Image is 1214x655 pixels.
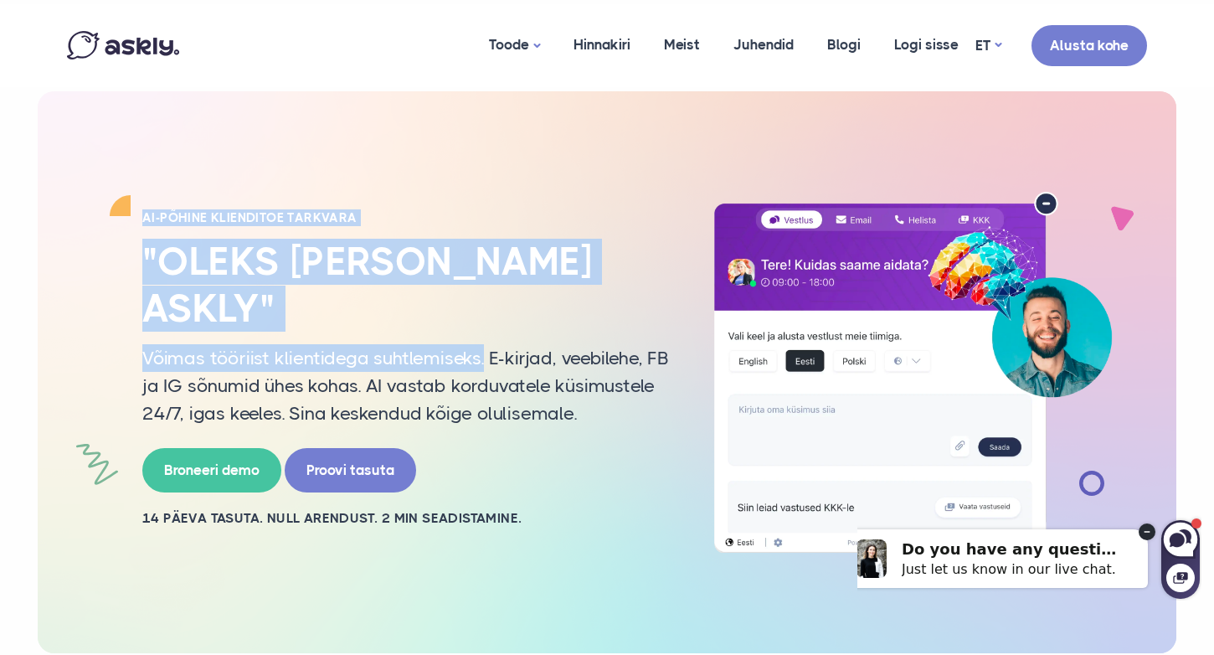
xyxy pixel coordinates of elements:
div: Just let us know in our live chat. [44,63,267,79]
a: Toode [472,4,557,87]
iframe: Askly chat [857,498,1201,601]
img: AI multilingual chat [695,192,1130,554]
img: Askly [67,31,179,59]
a: Hinnakiri [557,4,647,85]
a: Juhendid [717,4,810,85]
a: ET [975,34,1001,58]
p: Võimas tööriist klientidega suhtlemiseks. E-kirjad, veebilehe, FB ja IG sõnumid ühes kohas. AI va... [142,344,670,427]
a: Alusta kohe [1031,25,1147,66]
h2: 14 PÄEVA TASUTA. NULL ARENDUST. 2 MIN SEADISTAMINE. [142,509,670,528]
a: Meist [647,4,717,85]
div: Do you have any questions? [44,43,267,59]
a: Broneeri demo [142,448,281,493]
a: Blogi [810,4,877,85]
a: Logi sisse [877,4,975,85]
a: Proovi tasuta [285,448,416,493]
h2: AI-PÕHINE KLIENDITOE TARKVARA [142,209,670,226]
h2: "Oleks [PERSON_NAME] Askly" [142,239,670,331]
